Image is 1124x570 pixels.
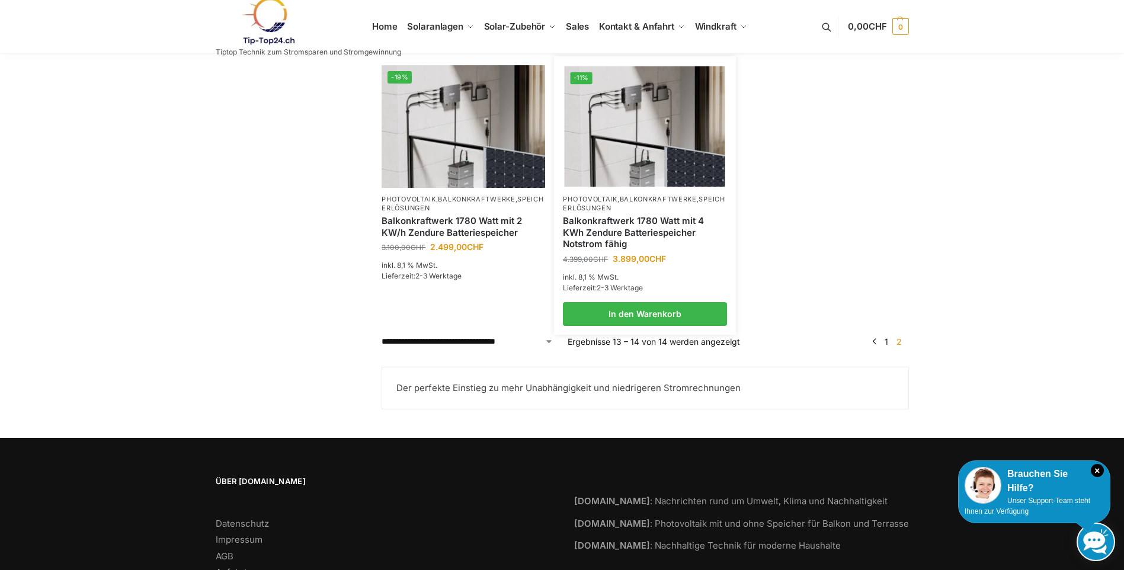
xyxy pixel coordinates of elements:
[563,195,725,212] a: Speicherlösungen
[568,335,740,348] p: Ergebnisse 13 – 14 von 14 werden angezeigt
[467,242,483,252] span: CHF
[382,271,462,280] span: Lieferzeit:
[565,66,725,186] a: -11%Zendure-solar-flow-Batteriespeicher für Balkonkraftwerke
[866,335,908,348] nav: Produkt-Seitennummerierung
[415,271,462,280] span: 2-3 Werktage
[574,540,650,551] strong: [DOMAIN_NAME]
[563,195,617,203] a: Photovoltaik
[563,302,726,326] a: In den Warenkorb legen: „Balkonkraftwerk 1780 Watt mit 4 KWh Zendure Batteriespeicher Notstrom fä...
[597,283,643,292] span: 2-3 Werktage
[848,9,908,44] a: 0,00CHF 0
[574,495,888,507] a: [DOMAIN_NAME]: Nachrichten rund um Umwelt, Klima und Nachhaltigkeit
[382,195,435,203] a: Photovoltaik
[894,337,905,347] span: Seite 2
[695,21,736,32] span: Windkraft
[382,195,545,213] p: , ,
[565,66,725,186] img: Zendure-solar-flow-Batteriespeicher für Balkonkraftwerke
[563,283,643,292] span: Lieferzeit:
[892,18,909,35] span: 0
[599,21,674,32] span: Kontakt & Anfahrt
[216,476,550,488] span: Über [DOMAIN_NAME]
[620,195,697,203] a: Balkonkraftwerke
[216,550,233,562] a: AGB
[563,255,608,264] bdi: 4.399,00
[613,254,666,264] bdi: 3.899,00
[574,540,841,551] a: [DOMAIN_NAME]: Nachhaltige Technik für moderne Haushalte
[869,21,887,32] span: CHF
[382,243,425,252] bdi: 3.100,00
[382,335,553,348] select: Shop-Reihenfolge
[411,243,425,252] span: CHF
[438,195,515,203] a: Balkonkraftwerke
[382,195,543,212] a: Speicherlösungen
[396,382,894,395] p: Der perfekte Einstieg zu mehr Unabhängigkeit und niedrigeren Stromrechnungen
[382,65,545,188] a: -19%Zendure-solar-flow-Batteriespeicher für Balkonkraftwerke
[593,255,608,264] span: CHF
[563,215,726,250] a: Balkonkraftwerk 1780 Watt mit 4 KWh Zendure Batteriespeicher Notstrom fähig
[882,337,891,347] a: Seite 1
[216,534,262,545] a: Impressum
[870,335,879,348] a: ←
[1091,464,1104,477] i: Schließen
[574,495,650,507] strong: [DOMAIN_NAME]
[484,21,546,32] span: Solar-Zubehör
[382,215,545,238] a: Balkonkraftwerk 1780 Watt mit 2 KW/h Zendure Batteriespeicher
[848,21,886,32] span: 0,00
[574,518,650,529] strong: [DOMAIN_NAME]
[382,260,545,271] p: inkl. 8,1 % MwSt.
[216,518,269,529] a: Datenschutz
[649,254,666,264] span: CHF
[563,195,726,213] p: , ,
[965,497,1090,515] span: Unser Support-Team steht Ihnen zur Verfügung
[407,21,463,32] span: Solaranlagen
[965,467,1104,495] div: Brauchen Sie Hilfe?
[382,65,545,188] img: Zendure-solar-flow-Batteriespeicher für Balkonkraftwerke
[563,272,726,283] p: inkl. 8,1 % MwSt.
[216,49,401,56] p: Tiptop Technik zum Stromsparen und Stromgewinnung
[574,518,909,529] a: [DOMAIN_NAME]: Photovoltaik mit und ohne Speicher für Balkon und Terrasse
[430,242,483,252] bdi: 2.499,00
[566,21,590,32] span: Sales
[965,467,1001,504] img: Customer service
